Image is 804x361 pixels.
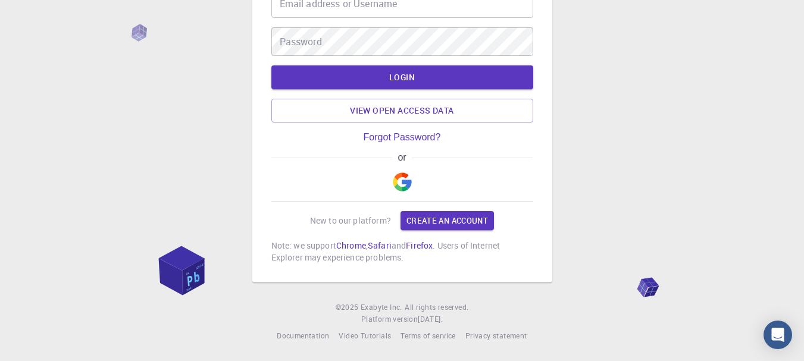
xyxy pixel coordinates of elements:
div: Open Intercom Messenger [764,321,792,349]
a: Create an account [401,211,494,230]
span: Privacy statement [465,331,527,340]
span: Platform version [361,313,418,325]
span: Exabyte Inc. [361,302,402,312]
a: Chrome [336,240,366,251]
span: © 2025 [336,302,361,313]
span: Video Tutorials [339,331,391,340]
span: Terms of service [401,331,455,340]
p: New to our platform? [310,215,391,227]
a: Firefox [406,240,433,251]
span: All rights reserved. [405,302,468,313]
button: LOGIN [271,65,533,89]
span: [DATE] . [418,314,443,324]
span: Documentation [277,331,329,340]
a: Exabyte Inc. [361,302,402,313]
p: Note: we support , and . Users of Internet Explorer may experience problems. [271,240,533,263]
a: Terms of service [401,330,455,342]
a: Documentation [277,330,329,342]
img: Google [393,172,412,192]
a: Safari [368,240,392,251]
a: Video Tutorials [339,330,391,342]
a: Privacy statement [465,330,527,342]
a: Forgot Password? [364,132,441,143]
a: View open access data [271,99,533,123]
span: or [392,152,412,163]
a: [DATE]. [418,313,443,325]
